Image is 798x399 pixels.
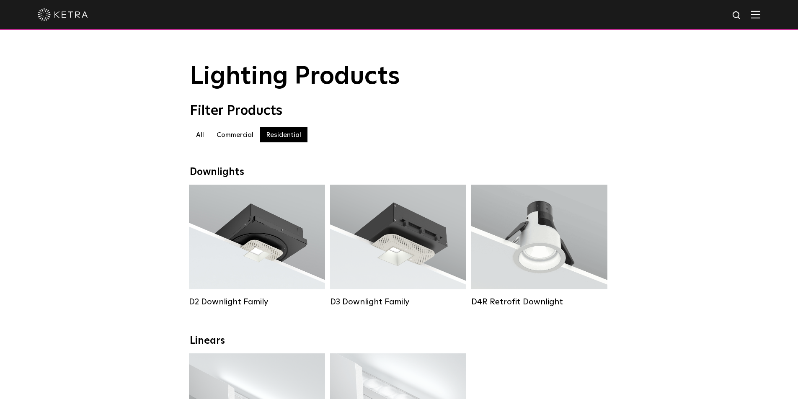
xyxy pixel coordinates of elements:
img: Hamburger%20Nav.svg [751,10,760,18]
a: D3 Downlight Family Lumen Output:700 / 900 / 1100Colors:White / Black / Silver / Bronze / Paintab... [330,185,466,307]
a: D2 Downlight Family Lumen Output:1200Colors:White / Black / Gloss Black / Silver / Bronze / Silve... [189,185,325,307]
label: Commercial [210,127,260,142]
label: All [190,127,210,142]
div: Downlights [190,166,609,178]
div: D3 Downlight Family [330,297,466,307]
div: D2 Downlight Family [189,297,325,307]
span: Lighting Products [190,64,400,89]
img: ketra-logo-2019-white [38,8,88,21]
div: Filter Products [190,103,609,119]
label: Residential [260,127,307,142]
img: search icon [732,10,742,21]
div: D4R Retrofit Downlight [471,297,607,307]
div: Linears [190,335,609,347]
a: D4R Retrofit Downlight Lumen Output:800Colors:White / BlackBeam Angles:15° / 25° / 40° / 60°Watta... [471,185,607,307]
